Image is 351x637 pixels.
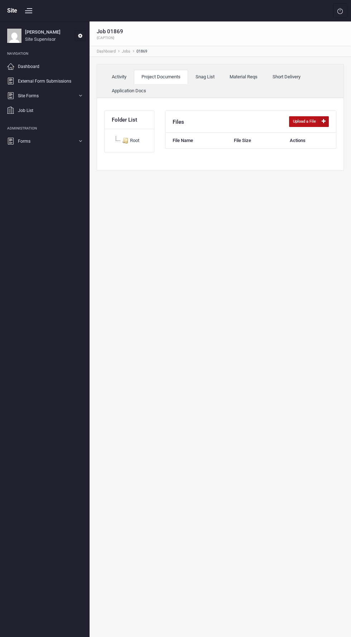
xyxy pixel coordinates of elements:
a: Application Docs [104,84,154,98]
li: 01869 [130,48,147,55]
th: File Size [227,133,283,148]
a: Job List [4,103,86,117]
a: Site Forms [4,88,86,103]
span: External Form Submissions [18,78,71,84]
strong: Site [7,7,17,14]
strong: [PERSON_NAME] [25,29,61,35]
span: Dashboard [18,63,39,70]
div: Files [173,118,184,126]
a: Forms [4,134,86,148]
a: Material Reqs [222,70,265,84]
a: Jobs [122,49,130,54]
a: Project Documents [134,70,188,84]
span: Site Forms [18,93,39,99]
a: Upload a File [289,116,329,127]
span: Site Supervisor [25,36,56,42]
p: {caption} [97,35,123,40]
a: Dashboard [97,49,116,54]
div: Folder List [112,116,137,123]
li: Navigation [4,46,86,57]
span: Forms [18,138,30,144]
a: Snag List [188,70,222,84]
a: Dashboard [4,59,86,73]
a: Root [120,136,141,145]
th: File Name [165,133,227,148]
nav: breadcrumb [90,21,351,57]
a: Short Delivery [265,70,308,84]
a: External Form Submissions [4,74,86,88]
th: Actions [283,133,336,148]
li: Administration [4,121,86,132]
a: Activity [104,70,134,84]
h1: Job 01869 [97,28,123,35]
span: Job List [18,107,33,114]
